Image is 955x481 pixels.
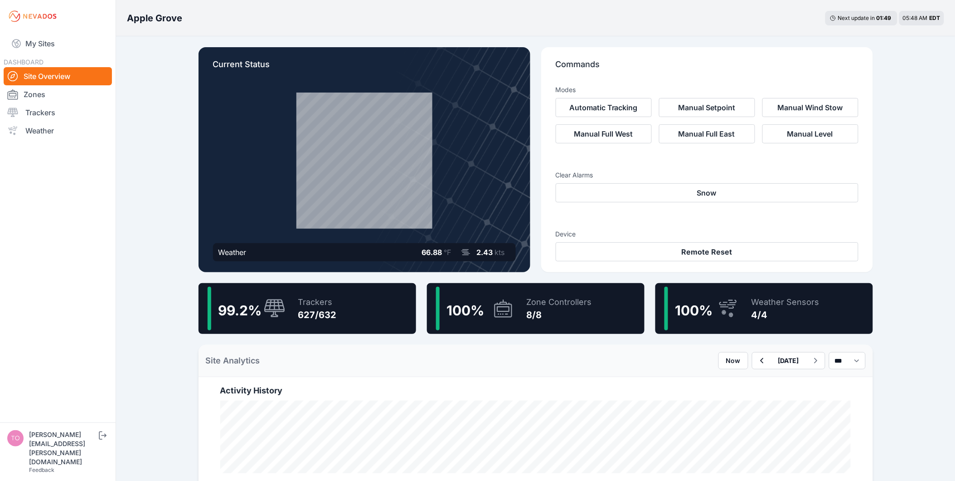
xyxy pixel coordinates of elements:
[762,124,858,143] button: Manual Level
[527,309,592,321] div: 8/8
[298,309,337,321] div: 627/632
[444,248,451,257] span: °F
[495,248,505,257] span: kts
[903,15,928,21] span: 05:48 AM
[556,124,652,143] button: Manual Full West
[659,124,755,143] button: Manual Full East
[206,354,260,367] h2: Site Analytics
[447,302,485,319] span: 100 %
[675,302,713,319] span: 100 %
[4,58,44,66] span: DASHBOARD
[877,15,893,22] div: 01 : 49
[477,248,493,257] span: 2.43
[4,122,112,140] a: Weather
[7,430,24,447] img: tomasz.barcz@energix-group.com
[220,384,851,397] h2: Activity History
[771,353,806,369] button: [DATE]
[556,58,858,78] p: Commands
[930,15,940,21] span: EDT
[298,296,337,309] div: Trackers
[7,9,58,24] img: Nevados
[556,183,858,202] button: Snow
[427,283,645,334] a: 100%Zone Controllers8/8
[556,171,858,180] h3: Clear Alarms
[751,296,819,309] div: Weather Sensors
[655,283,873,334] a: 100%Weather Sensors4/4
[218,302,262,319] span: 99.2 %
[213,58,516,78] p: Current Status
[556,85,576,94] h3: Modes
[29,466,54,473] a: Feedback
[527,296,592,309] div: Zone Controllers
[4,85,112,103] a: Zones
[4,67,112,85] a: Site Overview
[718,352,748,369] button: Now
[29,430,97,466] div: [PERSON_NAME][EMAIL_ADDRESS][PERSON_NAME][DOMAIN_NAME]
[556,230,858,239] h3: Device
[4,33,112,54] a: My Sites
[4,103,112,122] a: Trackers
[556,242,858,261] button: Remote Reset
[762,98,858,117] button: Manual Wind Stow
[751,309,819,321] div: 4/4
[838,15,875,21] span: Next update in
[199,283,416,334] a: 99.2%Trackers627/632
[127,6,182,30] nav: Breadcrumb
[218,247,247,258] div: Weather
[422,248,442,257] span: 66.88
[556,98,652,117] button: Automatic Tracking
[127,12,182,25] h3: Apple Grove
[659,98,755,117] button: Manual Setpoint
